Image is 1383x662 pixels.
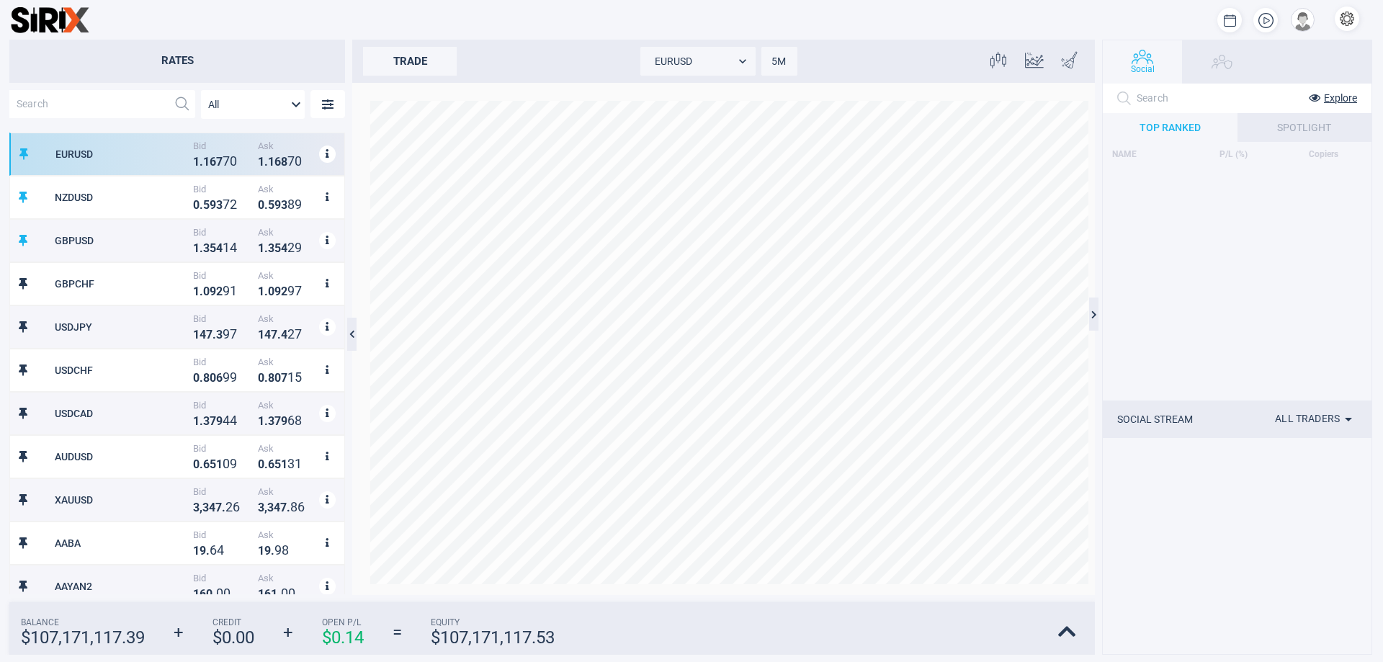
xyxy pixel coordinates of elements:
[274,414,281,428] strong: 7
[223,586,230,601] strong: 0
[282,542,289,558] strong: 8
[274,457,281,471] strong: 5
[206,544,210,558] strong: .
[55,192,189,203] div: NZDUSD
[287,240,295,255] strong: 2
[212,587,216,601] strong: .
[230,283,237,298] strong: 1
[55,235,189,246] div: GBPUSD
[277,328,281,341] strong: .
[290,499,297,514] strong: 8
[193,313,251,324] span: Bid
[193,400,251,411] span: Bid
[258,184,315,194] span: Ask
[295,370,302,385] strong: 5
[216,198,223,212] strong: 3
[174,622,184,643] strong: +
[274,155,281,169] strong: 6
[216,371,223,385] strong: 6
[258,270,315,281] span: Ask
[431,617,555,627] span: Equity
[268,241,274,255] strong: 3
[287,153,295,169] strong: 7
[200,414,203,428] strong: .
[258,501,264,514] strong: 3
[9,90,168,118] input: Search
[1237,113,1372,142] div: SPOTLIGHT
[212,328,216,341] strong: .
[295,197,302,212] strong: 9
[640,47,756,76] div: EURUSD
[258,313,315,324] span: Ask
[193,285,200,298] strong: 1
[274,241,281,255] strong: 5
[258,357,315,367] span: Ask
[1291,8,1315,32] div: open your profile
[225,499,233,514] strong: 2
[223,153,230,169] strong: 7
[203,414,210,428] strong: 3
[201,90,305,119] div: All
[264,544,271,558] strong: 9
[193,357,251,367] span: Bid
[200,544,206,558] strong: 9
[200,155,203,169] strong: .
[1111,142,1189,166] th: NAME
[271,328,277,341] strong: 7
[258,241,264,255] strong: 1
[216,328,223,341] strong: 3
[193,587,200,601] strong: 1
[55,408,189,419] div: USDCAD
[287,326,295,341] strong: 2
[203,241,210,255] strong: 3
[268,198,274,212] strong: 5
[193,443,251,454] span: Bid
[233,499,240,514] strong: 6
[203,285,210,298] strong: 0
[193,501,200,514] strong: 3
[210,285,216,298] strong: 9
[200,328,206,341] strong: 4
[258,371,264,385] strong: 0
[1103,113,1237,142] div: TOP RANKED
[200,587,206,601] strong: 6
[193,155,200,169] strong: 1
[223,456,230,471] strong: 0
[1103,40,1182,84] button: Social
[210,198,216,212] strong: 9
[281,155,287,169] strong: 8
[281,457,287,471] strong: 1
[55,451,189,462] div: AUDUSD
[1189,142,1278,166] th: P/L (%)
[210,414,216,428] strong: 7
[295,413,302,428] strong: 8
[223,197,230,212] strong: 7
[287,283,295,298] strong: 9
[210,457,216,471] strong: 5
[210,371,216,385] strong: 0
[267,501,274,514] strong: 3
[9,40,345,83] h2: Rates
[393,622,402,643] strong: =
[55,278,189,290] div: GBPCHF
[295,153,302,169] strong: 0
[21,617,145,627] span: Balance
[258,414,264,428] strong: 1
[55,537,189,549] div: AABA
[258,443,315,454] span: Ask
[287,456,295,471] strong: 3
[258,227,315,238] span: Ask
[268,155,274,169] strong: 1
[200,501,202,514] strong: ,
[281,371,287,385] strong: 7
[55,494,189,506] div: XAUUSD
[230,413,237,428] strong: 4
[274,542,282,558] strong: 9
[200,371,203,385] strong: .
[200,198,203,212] strong: .
[193,486,251,497] span: Bid
[216,155,223,169] strong: 7
[268,371,274,385] strong: 8
[761,47,797,76] div: 5M
[258,587,264,601] strong: 1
